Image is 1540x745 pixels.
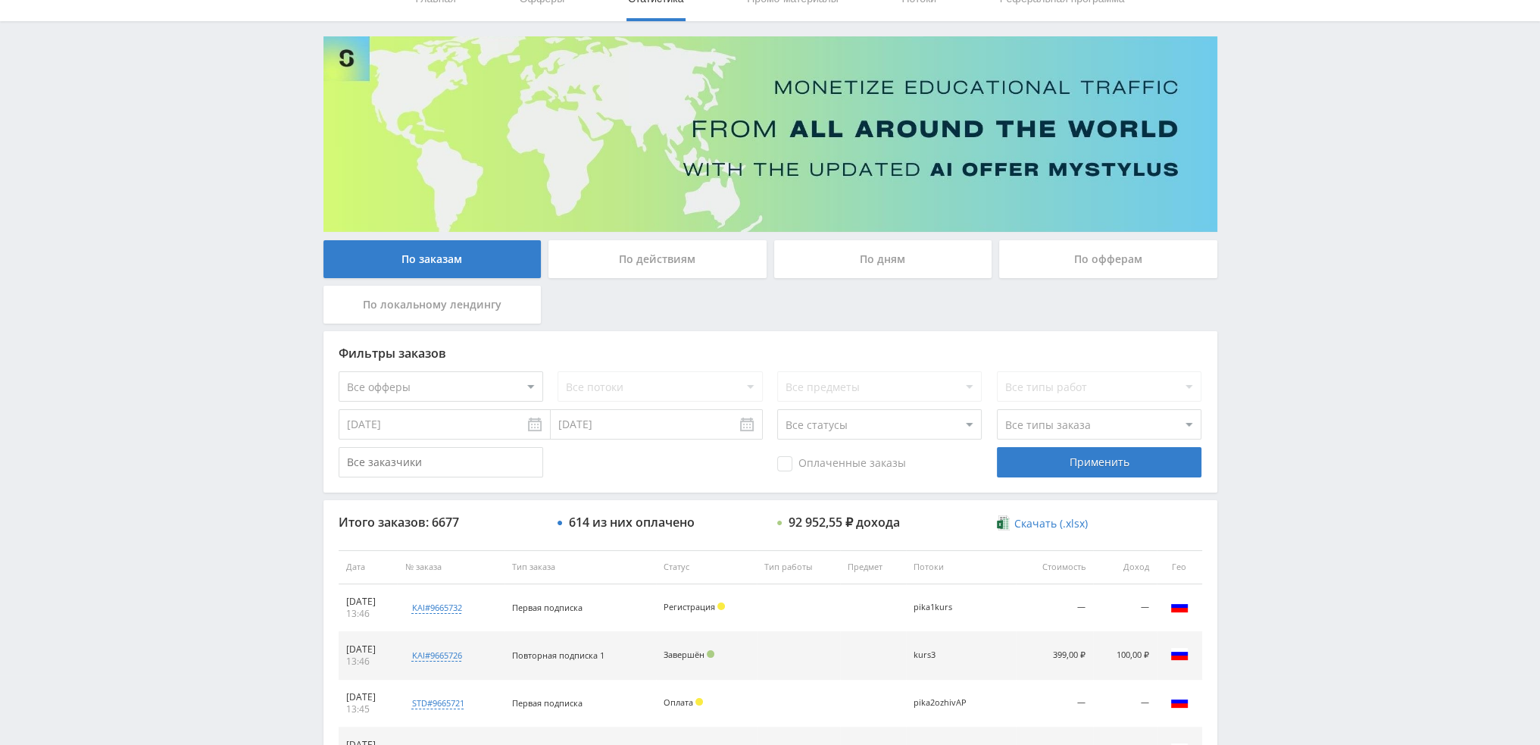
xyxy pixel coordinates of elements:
[997,447,1201,477] div: Применить
[397,550,504,584] th: № заказа
[569,515,695,529] div: 614 из них оплачено
[346,656,390,668] div: 13:46
[548,240,767,278] div: По действиям
[346,643,390,656] div: [DATE]
[346,691,390,703] div: [DATE]
[914,603,982,612] div: pika1kurs
[323,286,542,324] div: По локальному лендингу
[914,650,982,660] div: kurs3
[339,550,398,584] th: Дата
[339,515,543,529] div: Итого заказов: 6677
[346,608,390,620] div: 13:46
[656,550,757,584] th: Статус
[664,696,693,708] span: Оплата
[777,456,906,471] span: Оплаченные заказы
[1093,632,1156,680] td: 100,00 ₽
[774,240,992,278] div: По дням
[1170,597,1189,615] img: rus.png
[1016,584,1093,632] td: —
[664,601,715,612] span: Регистрация
[695,698,703,706] span: Холд
[717,603,725,610] span: Холд
[997,516,1088,531] a: Скачать (.xlsx)
[914,698,982,708] div: pika2ozhivAP
[664,649,704,660] span: Завершён
[997,515,1010,531] img: xlsx
[339,346,1202,360] div: Фильтры заказов
[707,650,714,658] span: Подтвержден
[1016,632,1093,680] td: 399,00 ₽
[757,550,840,584] th: Тип работы
[1093,584,1156,632] td: —
[1016,680,1093,728] td: —
[323,240,542,278] div: По заказам
[1170,645,1189,663] img: rus.png
[1016,550,1093,584] th: Стоимость
[411,650,461,662] div: kai#9665726
[411,697,464,709] div: std#9665721
[512,697,583,709] span: Первая подписка
[1170,693,1189,711] img: rus.png
[789,515,900,529] div: 92 952,55 ₽ дохода
[339,447,543,477] input: Все заказчики
[1093,680,1156,728] td: —
[504,550,656,584] th: Тип заказа
[346,596,390,608] div: [DATE]
[512,650,604,661] span: Повторная подписка 1
[906,550,1016,584] th: Потоки
[512,602,583,613] span: Первая подписка
[1014,518,1088,530] span: Скачать (.xlsx)
[1093,550,1156,584] th: Доход
[323,36,1217,232] img: Banner
[1157,550,1202,584] th: Гео
[346,703,390,715] div: 13:45
[411,602,461,614] div: kai#9665732
[999,240,1217,278] div: По офферам
[840,550,906,584] th: Предмет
